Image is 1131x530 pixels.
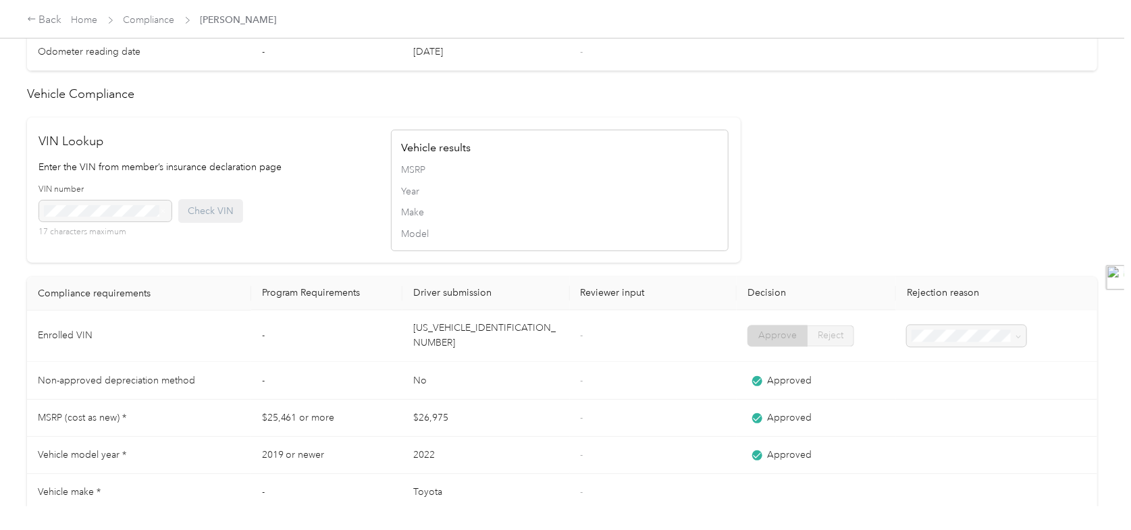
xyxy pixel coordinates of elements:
[401,140,718,156] h4: Vehicle results
[251,474,403,511] td: -
[758,330,797,342] span: Approve
[401,227,718,241] span: Model
[402,437,569,474] td: 2022
[402,400,569,437] td: $26,975
[27,437,251,474] td: Vehicle model year *
[1107,265,1131,290] img: toggle-logo.svg
[72,14,98,26] a: Home
[39,132,377,151] h2: VIN Lookup
[581,330,583,342] span: -
[402,277,569,311] th: Driver submission
[401,184,718,198] span: Year
[27,474,251,511] td: Vehicle make *
[581,375,583,386] span: -
[402,474,569,511] td: Toyota
[251,34,403,71] td: -
[39,226,172,238] p: 17 characters maximum
[39,160,377,174] p: Enter the VIN from member’s insurance declaration page
[251,311,403,363] td: -
[581,449,583,460] span: -
[251,437,403,474] td: 2019 or newer
[401,163,718,177] span: MSRP
[27,34,251,71] td: Odometer reading date
[27,311,251,363] td: Enrolled VIN
[38,449,126,460] span: Vehicle model year *
[581,46,583,57] span: -
[401,205,718,219] span: Make
[402,363,569,400] td: No
[251,277,403,311] th: Program Requirements
[38,486,101,498] span: Vehicle make *
[402,34,569,71] td: [DATE]
[737,277,896,311] th: Decision
[251,363,403,400] td: -
[747,448,885,462] div: Approved
[27,12,62,28] div: Back
[124,14,175,26] a: Compliance
[27,277,251,311] th: Compliance requirements
[38,46,140,57] span: Odometer reading date
[896,277,1097,311] th: Rejection reason
[747,373,885,388] div: Approved
[27,363,251,400] td: Non-approved depreciation method
[581,486,583,498] span: -
[402,311,569,363] td: [US_VEHICLE_IDENTIFICATION_NUMBER]
[747,410,885,425] div: Approved
[581,412,583,423] span: -
[27,85,1097,103] h2: Vehicle Compliance
[27,400,251,437] td: MSRP (cost as new) *
[251,400,403,437] td: $25,461 or more
[570,277,737,311] th: Reviewer input
[818,330,843,342] span: Reject
[39,184,172,196] label: VIN number
[38,412,126,423] span: MSRP (cost as new) *
[38,375,195,386] span: Non-approved depreciation method
[38,330,93,342] span: Enrolled VIN
[201,13,277,27] span: [PERSON_NAME]
[1055,454,1131,530] iframe: Everlance-gr Chat Button Frame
